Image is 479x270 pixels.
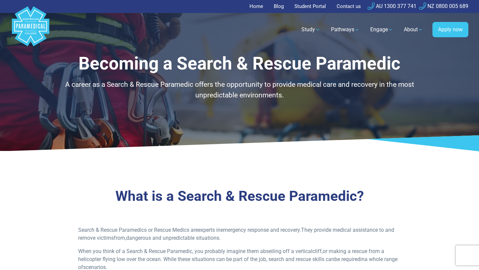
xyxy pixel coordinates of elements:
[366,20,397,39] a: Engage
[45,53,434,74] h1: Becoming a Search & Rescue Paramedic
[297,20,324,39] a: Study
[312,248,323,254] span: cliff,
[334,256,360,262] span: be required
[126,235,221,241] span: dangerous and unpredictable situations.
[45,188,434,205] h3: What is a Search & Rescue Paramedic?
[78,227,198,233] span: Search & Rescue Paramedics or Rescue Medics are
[419,3,468,9] a: NZ 0800 005 689
[11,13,51,47] a: Australian Paramedical College
[221,227,301,233] span: emergency response and recovery.
[400,20,427,39] a: About
[360,256,365,262] span: in
[78,248,312,254] span: When you think of a Search & Rescue Paramedic, you probably imagine them abseiling off a vertical
[114,235,126,241] span: from,
[432,22,468,37] a: Apply now
[198,227,221,233] span: experts in
[368,3,416,9] a: AU 1300 377 741
[327,20,364,39] a: Pathways
[65,80,414,99] span: A career as a Search & Rescue Paramedic offers the opportunity to provide medical care and recove...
